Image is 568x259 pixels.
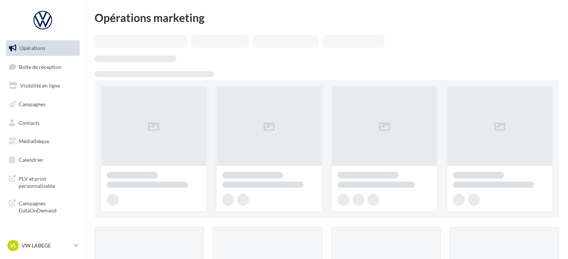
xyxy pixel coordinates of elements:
[10,242,16,249] span: VL
[19,138,49,144] span: Médiathèque
[19,45,45,51] span: Opérations
[4,171,81,193] a: PLV et print personnalisable
[4,195,81,217] a: Campagnes DataOnDemand
[4,59,81,75] a: Boîte de réception
[19,119,39,126] span: Contacts
[4,78,81,94] a: Visibilité en ligne
[4,152,81,168] a: Calendrier
[19,174,77,190] span: PLV et print personnalisable
[19,63,61,70] span: Boîte de réception
[20,82,60,89] span: Visibilité en ligne
[22,242,71,249] p: VW LABEGE
[95,12,559,23] div: Opérations marketing
[4,115,81,131] a: Contacts
[4,97,81,112] a: Campagnes
[4,40,81,56] a: Opérations
[19,198,77,214] span: Campagnes DataOnDemand
[19,157,44,163] span: Calendrier
[6,239,80,253] a: VL VW LABEGE
[4,133,81,149] a: Médiathèque
[19,101,45,107] span: Campagnes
